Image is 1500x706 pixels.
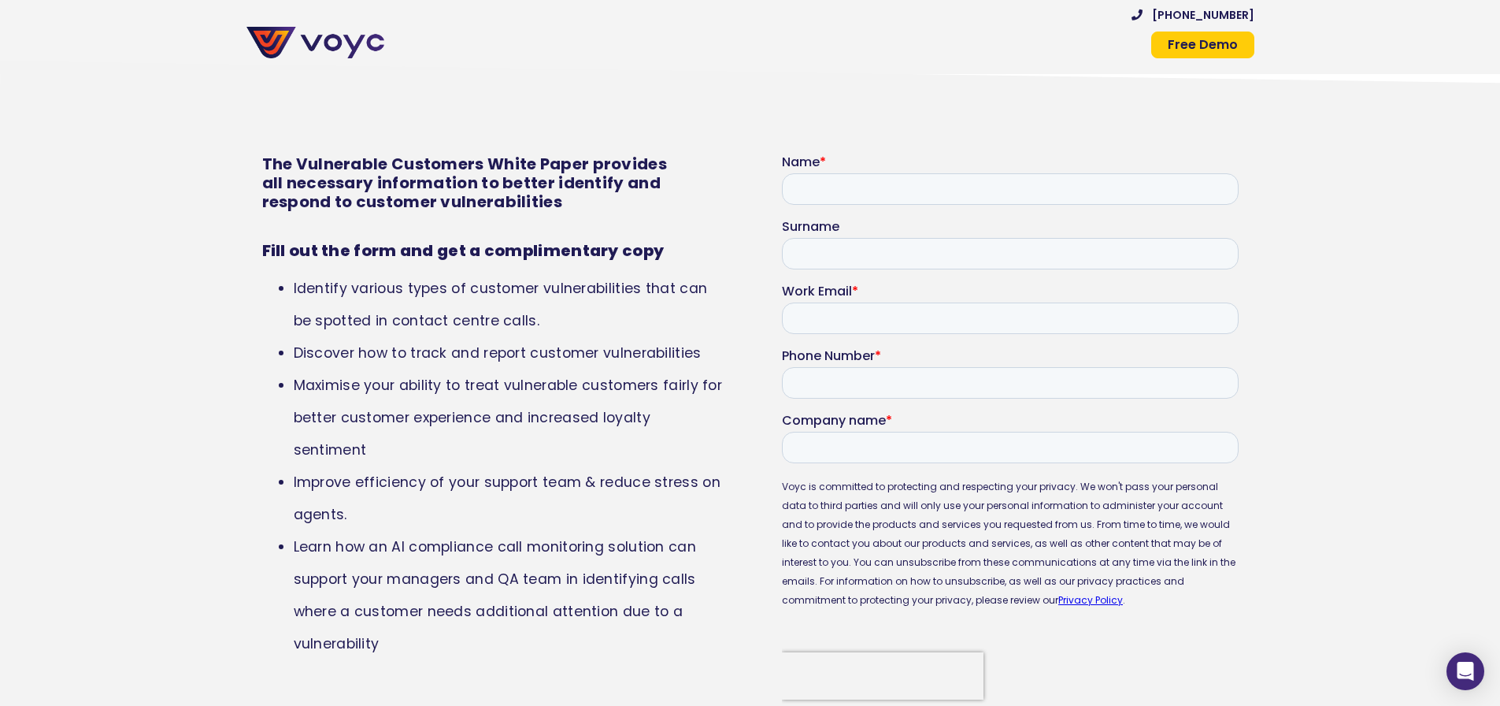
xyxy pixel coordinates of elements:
[1151,32,1254,58] a: Free Demo
[1152,9,1254,20] span: [PHONE_NUMBER]
[262,241,727,260] h5: Fill out the form and get a complimentary copy
[294,370,727,466] li: Maximise your ability to treat vulnerable customers fairly for better customer experience and inc...
[294,337,727,370] li: Discover how to track and report customer vulnerabilities
[1446,652,1484,690] div: Open Intercom Messenger
[294,273,727,337] li: Identify various types of customer vulnerabilities that can be spotted in contact centre calls.
[246,27,384,58] img: voyc-full-logo
[294,466,727,531] li: Improve efficiency of your support team & reduce stress on agents.
[294,531,727,660] li: Learn how an AI compliance call monitoring solution can support your managers and QA team in iden...
[262,154,680,211] h5: The Vulnerable Customers White Paper provides all necessary information to better identify and re...
[1168,39,1238,51] span: Free Demo
[1131,9,1254,20] a: [PHONE_NUMBER]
